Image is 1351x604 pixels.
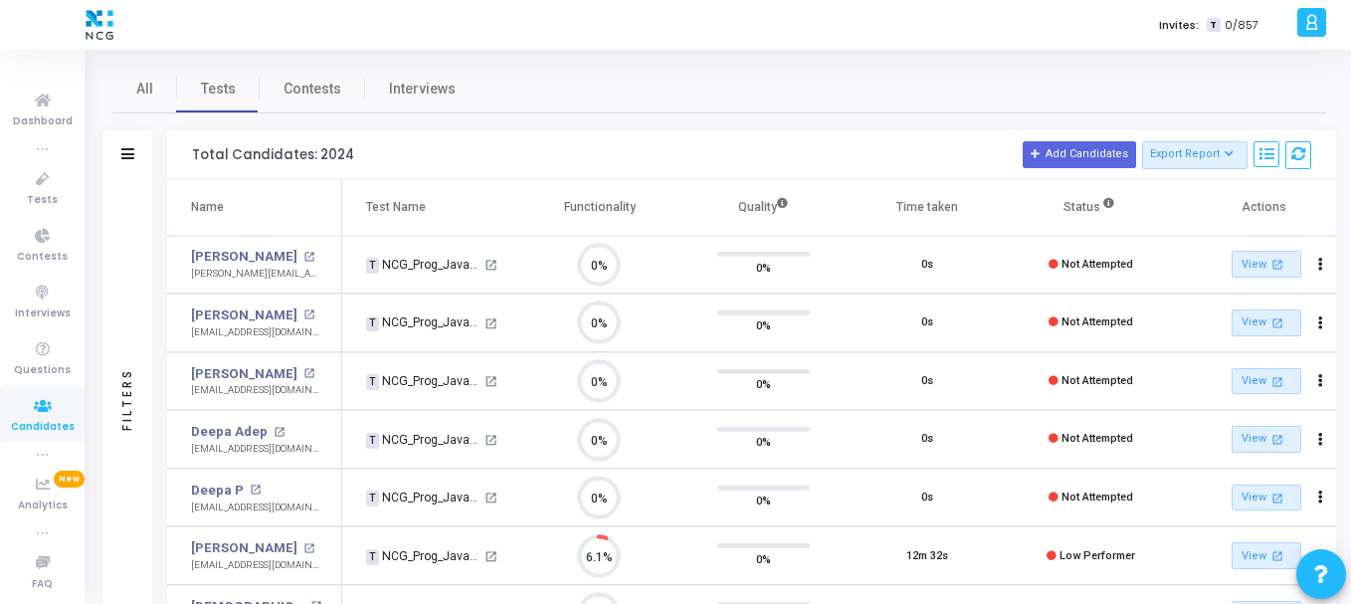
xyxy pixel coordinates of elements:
a: [PERSON_NAME] [191,305,297,325]
span: 0/857 [1225,17,1258,34]
span: T [366,491,379,506]
mat-icon: open_in_new [484,375,497,388]
span: Low Performer [1060,549,1135,562]
mat-icon: open_in_new [484,434,497,447]
div: [PERSON_NAME][EMAIL_ADDRESS][DOMAIN_NAME] [191,267,321,282]
mat-icon: open_in_new [1268,314,1285,331]
div: Time taken [896,196,958,218]
span: Not Attempted [1061,432,1133,445]
div: NCG_Prog_JavaFS_2025_Test [366,256,482,274]
button: Actions [1306,309,1334,337]
div: NCG_Prog_JavaFS_2025_Test [366,489,482,506]
a: View [1232,485,1301,511]
span: Interviews [389,79,456,100]
a: Deepa Adep [191,422,268,442]
mat-icon: open_in_new [1268,431,1285,448]
span: Not Attempted [1061,258,1133,271]
div: 0s [921,314,933,331]
div: 0s [921,431,933,448]
mat-icon: open_in_new [1268,490,1285,506]
mat-icon: open_in_new [484,492,497,504]
th: Quality [681,180,846,236]
mat-icon: open_in_new [484,550,497,563]
mat-icon: open_in_new [303,543,314,554]
mat-icon: open_in_new [1268,256,1285,273]
button: Actions [1306,251,1334,279]
span: All [136,79,153,100]
div: 12m 32s [906,548,948,565]
div: Name [191,196,224,218]
th: Test Name [342,180,517,236]
span: Questions [14,362,71,379]
span: 0% [756,374,771,394]
button: Actions [1306,426,1334,454]
div: [EMAIL_ADDRESS][DOMAIN_NAME] [191,383,321,398]
mat-icon: open_in_new [303,309,314,320]
span: FAQ [32,576,53,593]
button: Actions [1306,367,1334,395]
div: Filters [118,290,136,508]
a: [PERSON_NAME] [191,538,297,558]
a: [PERSON_NAME] [191,247,297,267]
a: View [1232,309,1301,336]
span: 0% [756,491,771,510]
span: 0% [756,257,771,277]
span: 0% [756,432,771,452]
span: T [366,374,379,390]
button: Add Candidates [1023,141,1136,167]
span: Analytics [18,498,68,514]
div: NCG_Prog_JavaFS_2025_Test [366,313,482,331]
div: [EMAIL_ADDRESS][DOMAIN_NAME] [191,501,321,515]
span: Dashboard [13,113,73,130]
div: NCG_Prog_JavaFS_2025_Test [366,547,482,565]
div: NCG_Prog_JavaFS_2025_Test [366,431,482,449]
a: View [1232,426,1301,453]
div: Total Candidates: 2024 [192,147,354,163]
span: T [1207,18,1220,33]
mat-icon: open_in_new [1268,373,1285,390]
button: Export Report [1142,141,1249,169]
span: Interviews [15,305,71,322]
span: Tests [27,192,58,209]
mat-icon: open_in_new [1268,547,1285,564]
div: 0s [921,490,933,506]
span: New [54,471,85,488]
button: Actions [1306,542,1334,570]
span: T [366,258,379,274]
span: 0% [756,548,771,568]
div: [EMAIL_ADDRESS][DOMAIN_NAME] [191,325,321,340]
a: View [1232,368,1301,395]
mat-icon: open_in_new [303,368,314,379]
span: Not Attempted [1061,374,1133,387]
mat-icon: open_in_new [250,485,261,496]
div: NCG_Prog_JavaFS_2025_Test [366,372,482,390]
mat-icon: open_in_new [484,317,497,330]
a: View [1232,542,1301,569]
span: Candidates [11,419,75,436]
div: [EMAIL_ADDRESS][DOMAIN_NAME] [191,558,321,573]
a: [PERSON_NAME] [191,364,297,384]
mat-icon: open_in_new [303,252,314,263]
span: Contests [284,79,341,100]
div: [EMAIL_ADDRESS][DOMAIN_NAME] [191,442,321,457]
mat-icon: open_in_new [274,427,285,438]
th: Actions [1173,180,1337,236]
th: Functionality [518,180,682,236]
label: Invites: [1159,17,1199,34]
span: 0% [756,315,771,335]
th: Status [1009,180,1173,236]
span: Not Attempted [1061,491,1133,503]
mat-icon: open_in_new [484,259,497,272]
span: T [366,549,379,565]
span: T [366,433,379,449]
div: 0s [921,373,933,390]
span: Contests [17,249,68,266]
span: Tests [201,79,236,100]
div: 0s [921,257,933,274]
span: T [366,316,379,332]
a: View [1232,251,1301,278]
span: Not Attempted [1061,315,1133,328]
img: logo [81,5,118,45]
